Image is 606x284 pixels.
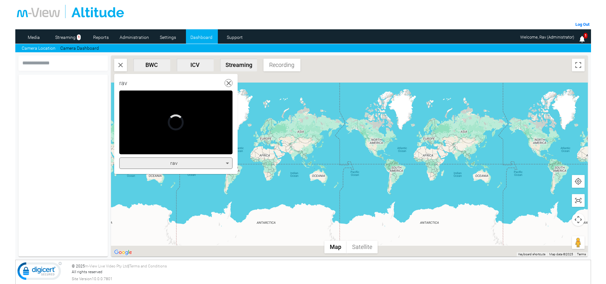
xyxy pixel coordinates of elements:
div: Video Player [119,91,233,154]
a: Terms (opens in new tab) [577,252,586,256]
span: rav [170,160,178,166]
a: Dashboard [186,33,217,42]
span: Map data ©2025 [549,252,573,256]
img: DigiCert Secured Site Seal [17,262,62,283]
img: svg+xml,%3Csvg%20xmlns%3D%22http%3A%2F%2Fwww.w3.org%2F2000%2Fsvg%22%20height%3D%2224%22%20viewBox... [117,61,124,69]
img: Google [113,248,134,257]
a: Support [219,33,250,42]
button: Show all cameras [572,194,585,207]
button: Show satellite imagery [347,241,378,253]
a: Media [18,33,49,42]
button: Keyboard shortcuts [518,252,545,257]
a: Camera Location [22,45,55,52]
a: Terms and Conditions [129,264,167,268]
a: Open this area in Google Maps (opens a new window) [113,248,134,257]
span: 1 [77,34,81,40]
a: m-View Live Video Pty Ltd [85,264,128,268]
span: 10.0.0.7801 [92,276,113,282]
button: Recording [263,59,300,71]
span: ICV [179,62,211,68]
span: Welcome, Rav (Administrator) [520,35,574,40]
a: Log Out [575,22,589,27]
div: © 2025 | All rights reserved [72,263,589,282]
button: Drag Pegman onto the map to open Street View [572,236,585,249]
img: bell25.png [578,35,586,43]
a: Administration [119,33,150,42]
button: Map camera controls [572,213,585,226]
button: Show street map [324,241,347,253]
a: Camera Dashboard [60,45,99,52]
button: Search [114,59,127,71]
a: Settings [152,33,183,42]
div: Site Version [72,276,589,282]
img: svg+xml,%3Csvg%20xmlns%3D%22http%3A%2F%2Fwww.w3.org%2F2000%2Fsvg%22%20height%3D%2224%22%20viewBox... [574,178,582,185]
button: Show user location [572,175,585,188]
button: Toggle fullscreen view [572,59,585,71]
span: Recording [266,62,298,68]
button: Streaming [220,59,257,71]
span: BWC [136,62,168,68]
button: BWC [133,59,170,71]
img: svg+xml,%3Csvg%20xmlns%3D%22http%3A%2F%2Fwww.w3.org%2F2000%2Fsvg%22%20height%3D%2224%22%20viewBox... [574,197,582,204]
span: Streaming [223,62,255,68]
a: Reports [85,33,116,42]
span: 1 [584,33,588,39]
div: rav [119,79,128,87]
a: Streaming [52,33,79,42]
button: ICV [177,59,214,71]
